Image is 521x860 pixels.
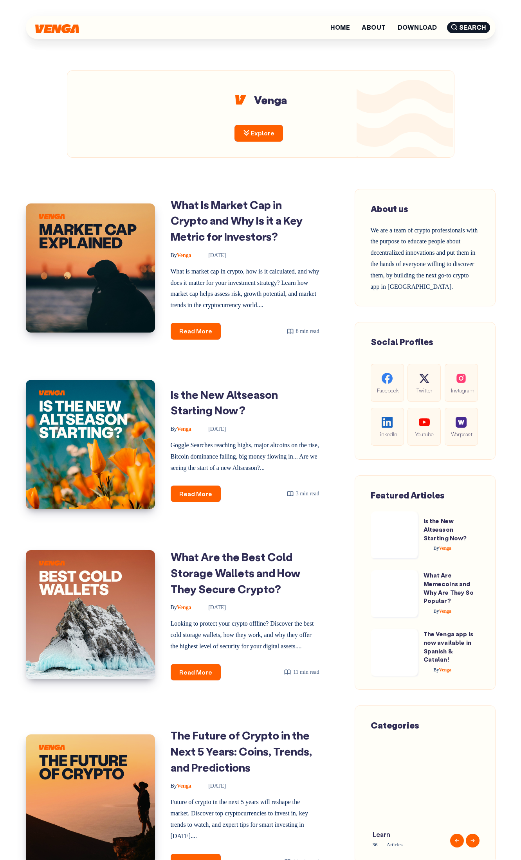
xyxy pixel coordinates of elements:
span: Venga [434,545,452,551]
span: Search [447,22,490,33]
span: Facebook [377,386,398,395]
span: Venga [171,605,191,610]
span: Social Profiles [371,336,433,347]
img: Venga Blog [35,24,79,33]
span: Featured Articles [371,489,445,501]
span: Venga [171,252,191,258]
a: Instagram [445,364,478,402]
h4: Venga [234,94,287,105]
span: Youtube [414,430,434,439]
a: ByVenga [424,608,452,614]
a: What Is Market Cap in Crypto and Why Is it a Key Metric for Investors? [171,198,303,243]
img: social-linkedin.be646fe421ccab3a2ad91cb58bdc9694.svg [382,417,393,428]
a: ByVenga [171,605,193,610]
button: Previous [450,834,464,847]
span: Warpcast [451,430,472,439]
a: Youtube [407,408,441,446]
span: LinkedIn [377,430,398,439]
span: Categories [371,720,419,731]
a: Explore [234,125,283,142]
a: Read More [171,486,221,502]
a: ByVenga [171,426,193,432]
a: Facebook [371,364,404,402]
a: The Future of Crypto in the Next 5 Years: Coins, Trends, and Predictions [171,728,312,774]
span: Instagram [451,386,472,395]
span: By [171,605,177,610]
span: By [434,667,439,673]
time: [DATE] [197,605,226,610]
a: Twitter [407,364,441,402]
a: Is the New Altseason Starting Now? [424,517,467,542]
div: 11 min read [284,667,319,677]
time: [DATE] [197,783,226,789]
span: We are a team of crypto professionals with the purpose to educate people about decentralized inno... [371,227,478,290]
p: What is market cap in crypto, how is it calculated, and why does it matter for your investment st... [171,266,319,311]
a: Read More [171,323,221,340]
a: Read More [171,664,221,681]
span: Twitter [414,386,434,395]
p: Goggle Searches reaching highs, major altcoins on the rise, Bitcoin dominance falling, big money ... [171,440,319,473]
p: Looking to protect your crypto offline? Discover the best cold storage wallets, how they work, an... [171,618,319,652]
span: By [434,608,439,614]
a: ByVenga [424,667,452,673]
a: Warpcast [445,408,478,446]
span: About us [371,203,408,214]
a: ByVenga [424,545,452,551]
span: By [171,426,177,432]
p: Future of crypto in the next 5 years will reshape the market. Discover top cryptocurrencies to in... [171,797,319,842]
span: Venga [171,783,191,789]
span: Venga [434,667,452,673]
span: Venga [171,426,191,432]
a: What Are the Best Cold Storage Wallets and How They Secure Crypto? [171,550,301,596]
time: [DATE] [197,426,226,432]
span: By [171,252,177,258]
button: Next [466,834,480,847]
div: 8 min read [287,326,319,336]
a: What Are Memecoins and Why Are They So Popular? [424,571,474,605]
a: Home [330,24,350,31]
a: The Venga app is now available in Spanish & Catalan! [424,630,473,663]
span: Learn [373,829,445,839]
time: [DATE] [197,252,226,258]
img: Image of: What Is Market Cap in Crypto and Why Is it a Key Metric for Investors? [26,203,155,333]
a: LinkedIn [371,408,404,446]
img: social-warpcast.e8a23a7ed3178af0345123c41633f860.png [456,417,467,428]
img: Image of: Is the New Altseason Starting Now? [26,380,155,509]
a: About [362,24,386,31]
span: 36 Articles [373,840,445,849]
a: Is the New Altseason Starting Now? [171,387,278,417]
a: Download [398,24,437,31]
a: ByVenga [171,783,193,789]
img: social-youtube.99db9aba05279f803f3e7a4a838dfb6c.svg [419,417,430,428]
span: By [434,545,439,551]
img: Image of: What Are the Best Cold Storage Wallets and How They Secure Crypto? [26,550,155,679]
a: ByVenga [171,252,193,258]
span: Venga [434,608,452,614]
div: 3 min read [287,489,319,498]
span: By [171,783,177,789]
